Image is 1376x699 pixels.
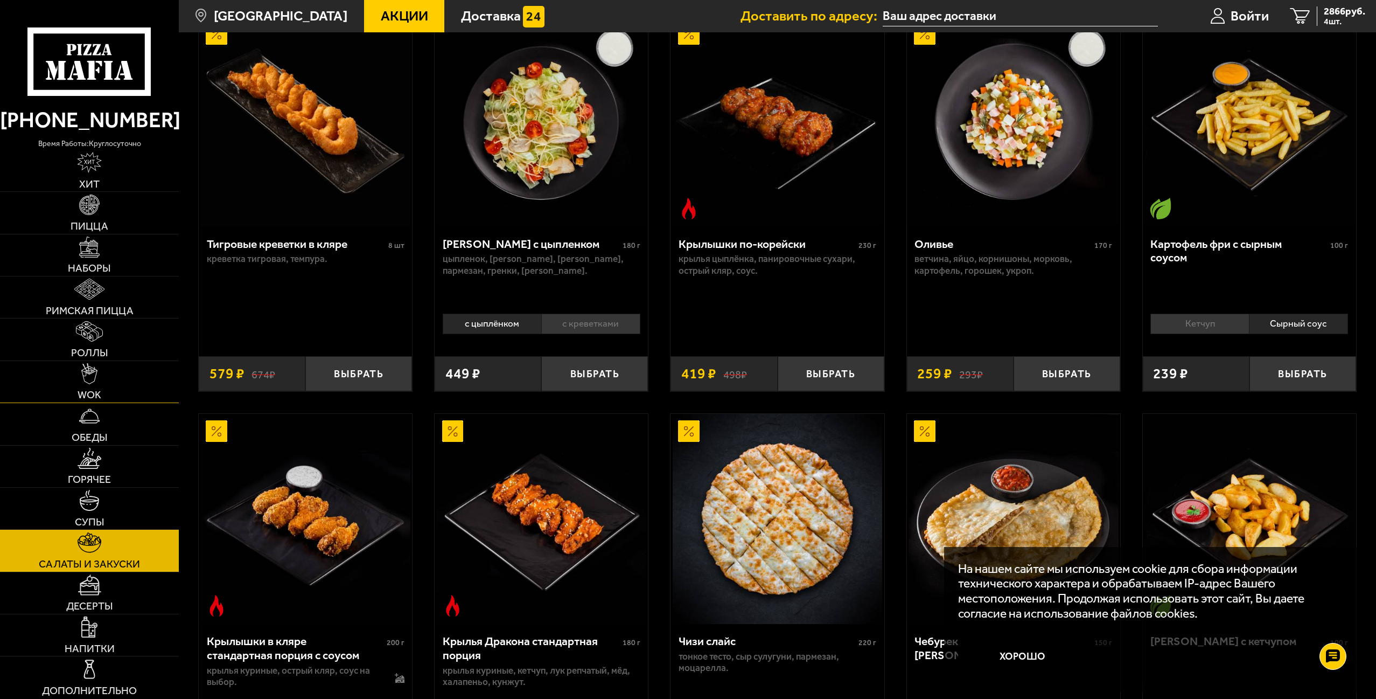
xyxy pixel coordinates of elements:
[1094,241,1112,250] span: 170 г
[442,595,464,617] img: Острое блюдо
[678,23,700,45] img: Акционный
[679,634,856,648] div: Чизи слайс
[71,348,108,358] span: Роллы
[670,414,884,624] a: АкционныйЧизи слайс
[207,634,384,662] div: Крылышки в кляре стандартная порция c соусом
[199,414,412,624] a: АкционныйОстрое блюдоКрылышки в кляре стандартная порция c соусом
[388,241,404,250] span: 8 шт
[206,23,227,45] img: Акционный
[1231,9,1269,23] span: Войти
[1324,17,1365,26] span: 4 шт.
[39,559,140,569] span: Салаты и закуски
[75,517,104,527] span: Супы
[917,366,952,381] span: 259 ₽
[678,420,700,442] img: Акционный
[523,6,544,27] img: 15daf4d41897b9f0e9f617042186c801.svg
[46,306,134,316] span: Римская пицца
[679,237,856,251] div: Крылышки по-корейски
[723,366,747,381] s: 498 ₽
[914,420,935,442] img: Акционный
[1249,356,1356,391] button: Выбрать
[445,366,480,381] span: 449 ₽
[623,241,640,250] span: 180 г
[958,562,1336,621] p: На нашем сайте мы используем cookie для сбора информации технического характера и обрабатываем IP...
[907,16,1120,226] a: АкционныйОливье
[214,9,347,23] span: [GEOGRAPHIC_DATA]
[443,314,541,334] li: с цыплёнком
[443,634,620,662] div: Крылья Дракона стандартная порция
[442,420,464,442] img: Акционный
[909,414,1119,624] img: Чебурек с мясом и соусом аррива
[679,651,876,674] p: тонкое тесто, сыр сулугуни, пармезан, моцарелла.
[305,356,412,391] button: Выбрать
[541,356,648,391] button: Выбрать
[436,16,646,226] img: Салат Цезарь с цыпленком
[1014,356,1120,391] button: Выбрать
[907,414,1120,624] a: АкционныйЧебурек с мясом и соусом аррива
[914,23,935,45] img: Акционный
[1150,314,1249,334] li: Кетчуп
[681,366,716,381] span: 419 ₽
[435,16,648,226] a: Салат Цезарь с цыпленком
[207,237,386,251] div: Тигровые креветки в кляре
[209,366,245,381] span: 579 ₽
[387,638,404,647] span: 200 г
[914,634,1092,662] div: Чебурек с [PERSON_NAME] и [PERSON_NAME]
[1330,241,1348,250] span: 100 г
[1153,366,1188,381] span: 239 ₽
[199,16,412,226] a: АкционныйТигровые креветки в кляре
[252,366,275,381] s: 674 ₽
[1143,16,1356,226] a: Вегетарианское блюдоКартофель фри с сырным соусом
[68,263,111,273] span: Наборы
[68,474,111,485] span: Горячее
[461,9,521,23] span: Доставка
[623,638,640,647] span: 180 г
[1150,198,1171,219] img: Вегетарианское блюдо
[443,665,640,688] p: крылья куриные, кетчуп, лук репчатый, мёд, халапеньо, кунжут.
[71,221,108,231] span: Пицца
[79,179,100,189] span: Хит
[443,253,640,276] p: цыпленок, [PERSON_NAME], [PERSON_NAME], пармезан, гренки, [PERSON_NAME].
[883,6,1158,26] input: Ваш адрес доставки
[206,420,227,442] img: Акционный
[858,241,876,250] span: 230 г
[914,253,1112,276] p: ветчина, яйцо, корнишоны, морковь, картофель, горошек, укроп.
[66,601,113,611] span: Десерты
[436,414,646,624] img: Крылья Дракона стандартная порция
[678,198,700,219] img: Острое блюдо
[72,432,108,442] span: Обеды
[670,16,884,226] a: АкционныйОстрое блюдоКрылышки по-корейски
[673,414,883,624] img: Чизи слайс
[858,638,876,647] span: 220 г
[42,686,137,696] span: Дополнительно
[78,390,101,400] span: WOK
[381,9,428,23] span: Акции
[65,643,115,654] span: Напитки
[914,237,1092,251] div: Оливье
[1144,16,1354,226] img: Картофель фри с сырным соусом
[1144,414,1354,624] img: Картофель айдахо с кетчупом
[778,356,884,391] button: Выбрать
[207,665,380,688] p: крылья куриные, острый кляр, соус на выбор.
[741,9,883,23] span: Доставить по адресу:
[435,414,648,624] a: АкционныйОстрое блюдоКрылья Дракона стандартная порция
[200,16,410,226] img: Тигровые креветки в кляре
[673,16,883,226] img: Крылышки по-корейски
[206,595,227,617] img: Острое блюдо
[1324,6,1365,17] span: 2866 руб.
[959,366,983,381] s: 293 ₽
[1143,414,1356,624] a: Вегетарианское блюдоКартофель айдахо с кетчупом
[435,309,648,345] div: 0
[443,237,620,251] div: [PERSON_NAME] с цыпленком
[207,253,404,265] p: креветка тигровая, темпура.
[541,314,640,334] li: с креветками
[679,253,876,276] p: крылья цыплёнка, панировочные сухари, острый кляр, соус.
[1143,309,1356,345] div: 0
[1150,237,1328,265] div: Картофель фри с сырным соусом
[958,635,1087,678] button: Хорошо
[909,16,1119,226] img: Оливье
[200,414,410,624] img: Крылышки в кляре стандартная порция c соусом
[1249,314,1348,334] li: Сырный соус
